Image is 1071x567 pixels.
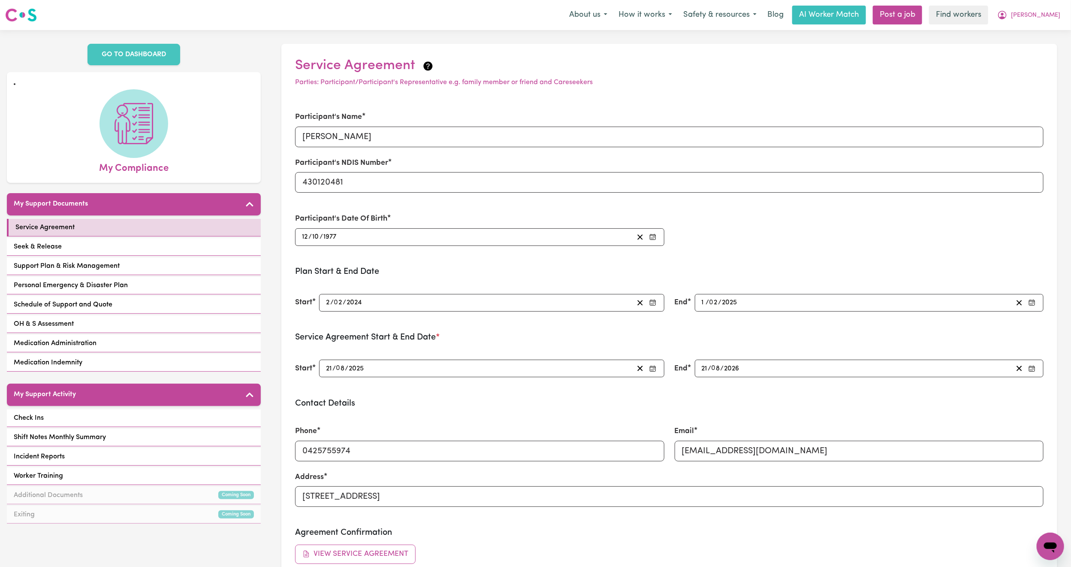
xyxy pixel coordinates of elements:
[7,277,261,294] a: Personal Emergency & Disaster Plan
[99,158,169,176] span: My Compliance
[7,409,261,427] a: Check Ins
[724,363,740,374] input: ----
[7,219,261,237] a: Service Agreement
[295,77,1044,88] p: Parties: Participant/Participant's Representative e.g. family member or friend and Careseekers
[792,6,866,24] a: AI Worker Match
[326,363,332,374] input: --
[295,213,387,224] label: Participant's Date Of Birth
[762,6,789,24] a: Blog
[1037,533,1064,560] iframe: Button to launch messaging window, conversation in progress
[873,6,922,24] a: Post a job
[7,429,261,446] a: Shift Notes Monthly Summary
[675,363,688,374] label: End
[710,297,718,309] input: --
[14,280,128,291] span: Personal Emergency & Disaster Plan
[295,398,1044,409] h3: Contact Details
[709,299,713,306] span: 0
[7,335,261,352] a: Medication Administration
[14,242,62,252] span: Seek & Release
[712,363,721,374] input: --
[701,297,706,309] input: --
[14,261,120,271] span: Support Plan & Risk Management
[336,365,340,372] span: 0
[337,363,345,374] input: --
[323,231,338,243] input: ----
[675,297,688,308] label: End
[14,452,65,462] span: Incident Reports
[14,490,83,500] span: Additional Documents
[929,6,988,24] a: Find workers
[295,297,312,308] label: Start
[7,354,261,372] a: Medication Indemnity
[721,365,724,373] span: /
[295,158,388,169] label: Participant's NDIS Number
[326,297,330,309] input: --
[334,299,338,306] span: 0
[992,6,1066,24] button: My Account
[295,332,1044,343] h3: Service Agreement Start & End Date
[295,267,1044,277] h3: Plan Start & End Date
[721,297,738,309] input: ----
[7,258,261,275] a: Support Plan & Risk Management
[343,299,346,306] span: /
[7,315,261,333] a: OH & S Assessment
[312,231,320,243] input: --
[218,510,254,518] small: Coming Soon
[348,363,365,374] input: ----
[308,233,312,241] span: /
[1011,11,1060,20] span: [PERSON_NAME]
[5,7,37,23] img: Careseekers logo
[295,426,317,437] label: Phone
[295,112,362,123] label: Participant's Name
[706,299,709,306] span: /
[678,6,762,24] button: Safety & resources
[346,297,363,309] input: ----
[87,44,180,65] a: GO TO DASHBOARD
[7,448,261,466] a: Incident Reports
[718,299,721,306] span: /
[7,506,261,524] a: ExitingComing Soon
[295,528,1044,538] h3: Agreement Confirmation
[14,432,106,443] span: Shift Notes Monthly Summary
[14,471,63,481] span: Worker Training
[332,365,336,373] span: /
[564,6,613,24] button: About us
[295,545,416,564] button: View Service Agreement
[320,233,323,241] span: /
[712,365,716,372] span: 0
[7,238,261,256] a: Seek & Release
[295,58,1044,74] h2: Service Agreement
[14,89,254,176] a: My Compliance
[7,384,261,406] button: My Support Activity
[7,193,261,215] button: My Support Documents
[218,491,254,499] small: Coming Soon
[14,200,88,208] h5: My Support Documents
[7,487,261,504] a: Additional DocumentsComing Soon
[7,467,261,485] a: Worker Training
[345,365,348,373] span: /
[302,231,308,243] input: --
[708,365,712,373] span: /
[14,391,76,399] h5: My Support Activity
[14,338,97,349] span: Medication Administration
[7,296,261,314] a: Schedule of Support and Quote
[14,319,74,329] span: OH & S Assessment
[335,297,343,309] input: --
[295,472,324,483] label: Address
[14,413,44,423] span: Check Ins
[15,222,75,233] span: Service Agreement
[613,6,678,24] button: How it works
[5,5,37,25] a: Careseekers logo
[14,300,112,310] span: Schedule of Support and Quote
[14,509,35,520] span: Exiting
[14,358,82,368] span: Medication Indemnity
[701,363,708,374] input: --
[330,299,334,306] span: /
[295,363,312,374] label: Start
[675,426,694,437] label: Email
